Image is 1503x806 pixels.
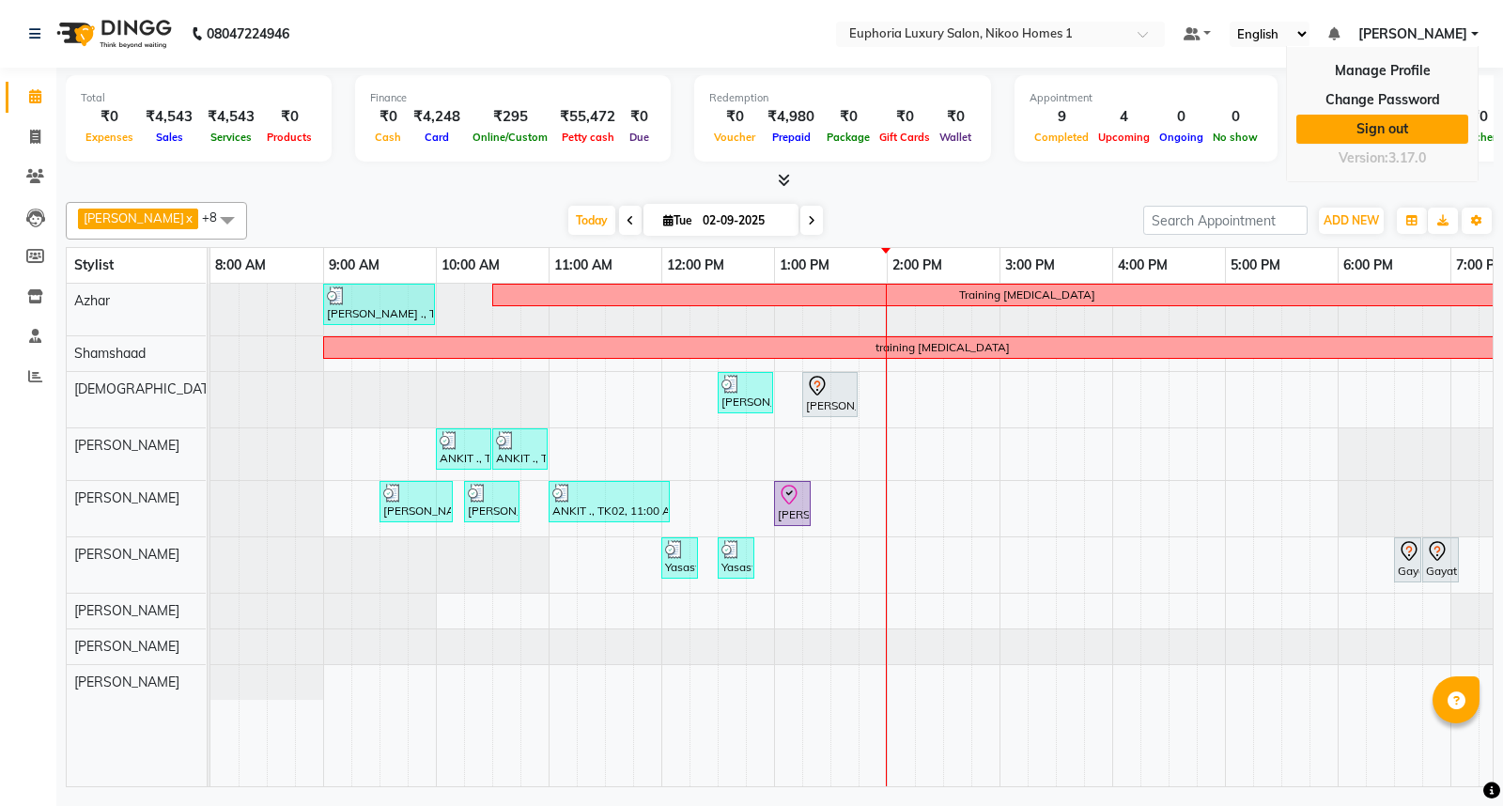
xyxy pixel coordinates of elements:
a: 6:00 PM [1339,252,1398,279]
div: [PERSON_NAME] ., TK05, 12:30 PM-01:00 PM, EP-[PERSON_NAME] Trim/Design MEN [720,375,771,411]
div: Gayatri ., TK04, 06:45 PM-07:05 PM, EL-Upperlip Threading [1424,540,1457,580]
div: ₹0 [262,106,317,128]
div: ₹4,248 [406,106,468,128]
div: ₹295 [468,106,552,128]
span: Gift Cards [875,131,935,144]
a: Manage Profile [1296,56,1468,85]
button: ADD NEW [1319,208,1384,234]
span: Products [262,131,317,144]
a: 9:00 AM [324,252,384,279]
div: ₹0 [370,106,406,128]
span: Prepaid [767,131,815,144]
span: [PERSON_NAME] [1358,24,1467,44]
span: ADD NEW [1324,213,1379,227]
input: Search Appointment [1143,206,1308,235]
div: 0 [1208,106,1263,128]
span: [PERSON_NAME] [74,546,179,563]
span: Ongoing [1154,131,1208,144]
span: Wallet [935,131,976,144]
span: Stylist [74,256,114,273]
div: training [MEDICAL_DATA] [875,339,1010,356]
a: 10:00 AM [437,252,504,279]
span: [PERSON_NAME] [74,489,179,506]
div: ₹4,543 [200,106,262,128]
div: ₹55,472 [552,106,623,128]
span: Completed [1030,131,1093,144]
a: Sign out [1296,115,1468,144]
span: [DEMOGRAPHIC_DATA] [74,380,221,397]
span: Azhar [74,292,110,309]
div: 9 [1030,106,1093,128]
span: Online/Custom [468,131,552,144]
div: Total [81,90,317,106]
div: ₹4,980 [760,106,822,128]
span: [PERSON_NAME] [84,210,184,225]
a: x [184,210,193,225]
span: [PERSON_NAME] [74,638,179,655]
span: [PERSON_NAME] [74,602,179,619]
a: 1:00 PM [775,252,834,279]
div: ANKIT ., TK02, 11:00 AM-12:05 PM, EP-Calmagic Treatment [550,484,668,519]
div: ₹0 [875,106,935,128]
b: 08047224946 [207,8,289,60]
div: Finance [370,90,656,106]
div: Redemption [709,90,976,106]
span: Today [568,206,615,235]
input: 2025-09-02 [697,207,791,235]
span: No show [1208,131,1263,144]
div: [PERSON_NAME] ., TK07, 01:15 PM-01:45 PM, EL-HAIR CUT (Senior Stylist) with hairwash MEN [804,375,856,414]
a: Change Password [1296,85,1468,115]
div: 0 [1154,106,1208,128]
div: Gayatri ., TK04, 06:30 PM-06:35 PM, EL-Eyebrows Threading [1396,540,1419,580]
div: Appointment [1030,90,1263,106]
div: Yasaswy ., TK03, 12:30 PM-12:50 PM, EP-Half Legs Catridge Wax [720,540,752,576]
a: 5:00 PM [1226,252,1285,279]
a: 4:00 PM [1113,252,1172,279]
div: ₹0 [822,106,875,128]
span: Services [206,131,256,144]
a: 3:00 PM [1000,252,1060,279]
a: 8:00 AM [210,252,271,279]
div: ANKIT ., TK02, 10:30 AM-11:00 AM, EP-[PERSON_NAME] Trim/Design MEN [494,431,546,467]
span: Shamshaad [74,345,146,362]
div: Yasaswy ., TK03, 12:00 PM-12:20 PM, EP-Full Arms Catridge Wax [663,540,696,576]
div: ₹0 [935,106,976,128]
img: logo [48,8,177,60]
div: ANKIT ., TK02, 10:00 AM-10:30 AM, EL-HAIR CUT (Senior Stylist) with hairwash MEN [438,431,489,467]
span: +8 [202,209,231,225]
span: Tue [659,213,697,227]
div: [PERSON_NAME] ., TK06, 01:00 PM-01:20 PM, EL-Eyebrows Threading [776,484,809,523]
span: Petty cash [557,131,619,144]
div: Version:3.17.0 [1296,145,1468,172]
span: [PERSON_NAME] [74,437,179,454]
div: ₹0 [81,106,138,128]
div: Training [MEDICAL_DATA] [959,287,1095,303]
div: ₹0 [709,106,760,128]
div: ₹4,543 [138,106,200,128]
div: [PERSON_NAME] ., TK01, 09:00 AM-10:00 AM, EP-Artistic Cut - Creative Stylist [325,287,433,322]
a: 11:00 AM [550,252,617,279]
div: ₹0 [623,106,656,128]
div: [PERSON_NAME] ., TK01, 10:15 AM-10:45 AM, EP-Brightening Masque [466,484,518,519]
span: Due [625,131,654,144]
span: Card [420,131,454,144]
span: Upcoming [1093,131,1154,144]
span: Cash [370,131,406,144]
a: 2:00 PM [888,252,947,279]
span: Package [822,131,875,144]
div: 4 [1093,106,1154,128]
a: 12:00 PM [662,252,729,279]
span: Expenses [81,131,138,144]
div: [PERSON_NAME] ., TK01, 09:30 AM-10:10 AM, EP-Whitening Clean-Up [381,484,451,519]
span: Voucher [709,131,760,144]
span: [PERSON_NAME] [74,674,179,690]
span: Sales [151,131,188,144]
